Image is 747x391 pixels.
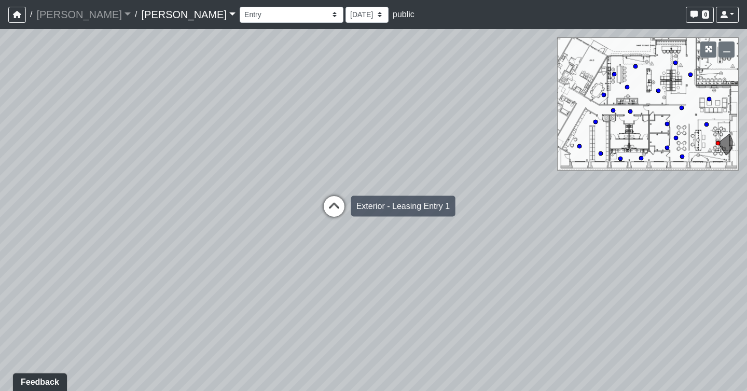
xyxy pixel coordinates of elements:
span: 0 [702,10,709,19]
a: [PERSON_NAME] [141,4,236,25]
iframe: Ybug feedback widget [8,370,72,391]
span: public [393,10,414,19]
span: / [131,4,141,25]
button: 0 [686,7,714,23]
div: Exterior - Leasing Entry 1 [351,196,455,217]
span: / [26,4,36,25]
a: [PERSON_NAME] [36,4,131,25]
